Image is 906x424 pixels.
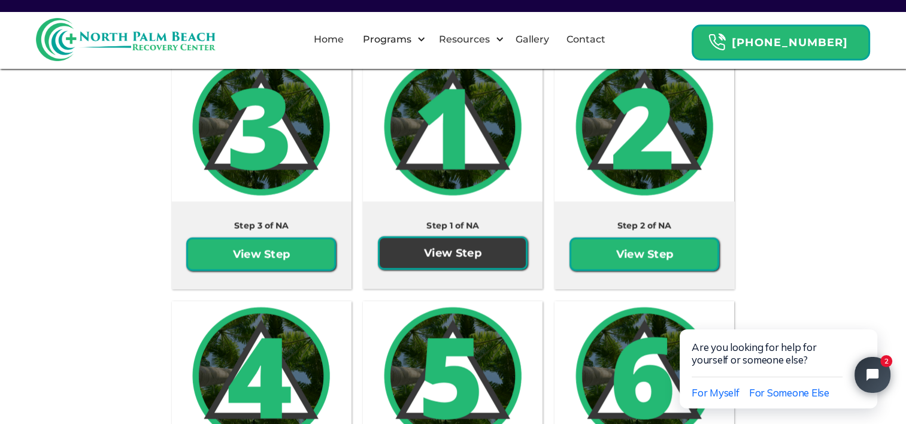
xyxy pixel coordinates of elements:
[617,219,671,231] h5: Step 2 of NA
[732,36,848,49] strong: [PHONE_NUMBER]
[427,219,479,231] h5: Step 1 of NA
[559,20,613,59] a: Contact
[508,20,556,59] a: Gallery
[186,237,336,271] a: View Step
[307,20,351,59] a: Home
[692,19,870,60] a: Header Calendar Icons[PHONE_NUMBER]
[352,20,428,59] div: Programs
[569,237,719,271] a: View Step
[234,219,288,231] h5: Step 3 of NA
[435,32,492,47] div: Resources
[378,236,528,269] a: View Step
[359,32,414,47] div: Programs
[428,20,507,59] div: Resources
[654,292,906,424] iframe: Tidio Chat
[708,33,726,52] img: Header Calendar Icons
